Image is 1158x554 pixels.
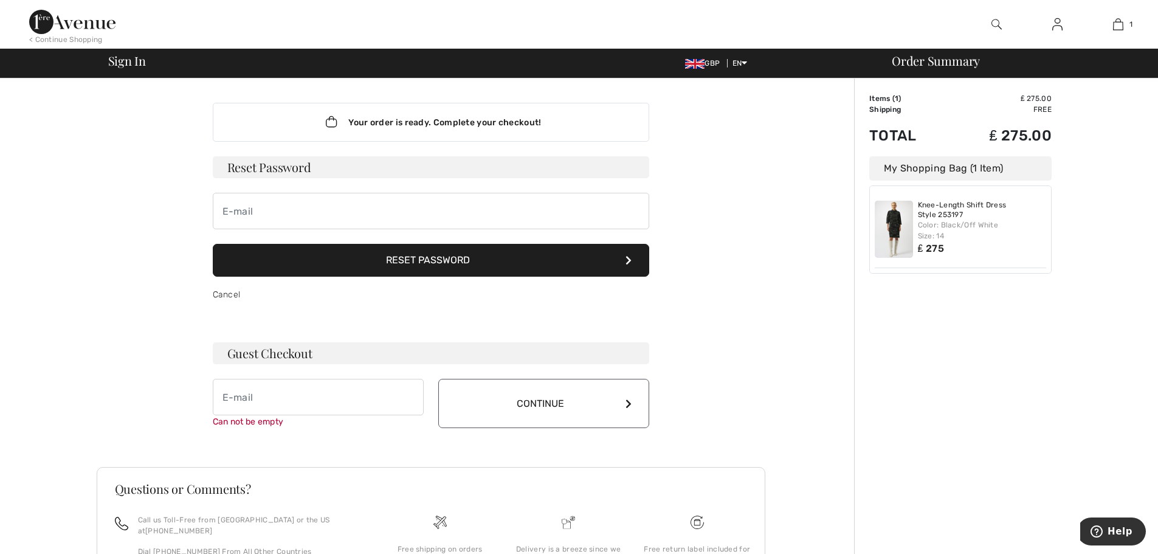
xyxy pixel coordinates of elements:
img: UK Pound [685,59,705,69]
img: My Bag [1113,17,1123,32]
span: 1 [1129,19,1132,30]
h3: Questions or Comments? [115,483,747,495]
img: Free shipping on orders over &#8356;120 [433,516,447,529]
img: call [115,517,128,530]
button: Reset Password [213,244,649,277]
div: Can not be empty [213,415,424,428]
a: [PHONE_NUMBER] [145,527,212,535]
td: Items ( ) [869,93,948,104]
input: E-mail [213,193,649,229]
a: Cancel [213,289,241,300]
span: GBP [685,59,725,68]
div: My Shopping Bag (1 Item) [869,156,1052,181]
img: Delivery is a breeze since we pay the duties! [562,516,575,529]
img: search the website [991,17,1002,32]
td: ₤ 275.00 [948,93,1052,104]
h3: Guest Checkout [213,342,649,364]
td: ₤ 275.00 [948,115,1052,156]
a: 1 [1088,17,1148,32]
img: Free shipping on orders over &#8356;120 [691,516,704,529]
div: Color: Black/Off White Size: 14 [918,220,1047,241]
button: Continue [438,379,649,428]
img: My Info [1052,17,1063,32]
td: Shipping [869,104,948,115]
td: Total [869,115,948,156]
p: Call us Toll-Free from [GEOGRAPHIC_DATA] or the US at [138,514,361,536]
div: Your order is ready. Complete your checkout! [213,103,649,142]
a: Knee-Length Shift Dress Style 253197 [918,201,1047,220]
span: Sign In [108,55,146,67]
img: Knee-Length Shift Dress Style 253197 [875,201,913,258]
iframe: Opens a widget where you can find more information [1080,518,1146,548]
a: Sign In [1043,17,1072,32]
span: EN [732,59,748,68]
span: ₤ 275 [918,243,944,254]
h3: Reset Password [213,156,649,178]
input: E-mail [213,379,424,415]
span: 1 [895,94,898,103]
td: Free [948,104,1052,115]
div: Order Summary [877,55,1151,67]
img: 1ère Avenue [29,10,115,34]
div: < Continue Shopping [29,34,103,45]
